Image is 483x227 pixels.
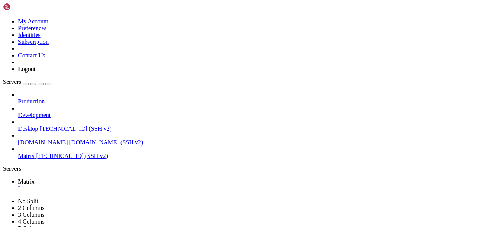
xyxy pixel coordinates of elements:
a: Development [18,112,480,119]
span: Matrix [18,153,35,159]
li: Desktop [TECHNICAL_ID] (SSH v2) [18,119,480,132]
div: Servers [3,165,480,172]
a: 2 Columns [18,205,45,211]
li: [DOMAIN_NAME] [DOMAIN_NAME] (SSH v2) [18,132,480,146]
span: [DOMAIN_NAME] (SSH v2) [69,139,143,145]
a: No Split [18,198,38,204]
a: Logout [18,66,35,72]
a: Desktop [TECHNICAL_ID] (SSH v2) [18,125,480,132]
x-row: Welcome to Ubuntu 22.04.5 LTS (GNU/Linux 5.15.0-153-generic x86_64) [3,3,385,9]
span: Production [18,98,45,105]
span: Matrix [18,178,35,185]
a:  [18,185,480,192]
span: System information as of Вт 02 сен 2025 12:37:00 UTC [3,42,160,48]
a: Preferences [18,25,46,31]
span: Расширенное поддержание безопасности (ESM) для Applications выключено. [3,93,214,99]
span: [DOMAIN_NAME] [18,139,68,145]
x-row: Last login: [DATE] from [TECHNICAL_ID] [3,151,385,157]
span: 2 обновления может быть применено немедленно. [3,106,139,112]
a: Matrix [TECHNICAL_ID] (SSH v2) [18,153,480,159]
span: Подробнее о включении службы ESM Apps at [URL][DOMAIN_NAME] [3,131,181,137]
a: Contact Us [18,52,45,59]
x-row: Memory usage: 22% IPv4 address for ens18: [TECHNICAL_ID] [3,67,385,74]
a: Servers [3,79,51,85]
x-row: * Support: [URL][DOMAIN_NAME] [3,29,385,35]
x-row: * Documentation: [URL][DOMAIN_NAME] [3,16,385,22]
x-row: * Management: [URL][DOMAIN_NAME] [3,22,385,29]
li: Production [18,91,480,105]
span: Servers [3,79,21,85]
a: Subscription [18,39,49,45]
x-row: Swap usage: 0% [3,74,385,80]
span: Desktop [18,125,38,132]
a: 4 Columns [18,218,45,225]
img: Shellngn [3,3,46,11]
li: Matrix [TECHNICAL_ID] (SSH v2) [18,146,480,159]
span: [TECHNICAL_ID] (SSH v2) [36,153,108,159]
span: 15 дополнительных обновлений безопасности могут быть применены с помощью ESM Apps. [3,125,251,131]
a: Identities [18,32,41,38]
a: [DOMAIN_NAME] [DOMAIN_NAME] (SSH v2) [18,139,480,146]
x-row: System load: 0.26 Processes: 285 [3,54,385,61]
span: Development [18,112,51,118]
x-row: Usage of /: 13.7% of 127.83GB Users logged in: 1 [3,61,385,67]
span: Чтобы просмотреть дополнительные обновления выполните: apt list --upgradable [3,112,232,118]
a: Production [18,98,480,105]
a: My Account [18,18,48,25]
span: [TECHNICAL_ID] (SSH v2) [40,125,111,132]
li: Development [18,105,480,119]
a: Matrix [18,178,480,192]
a: 3 Columns [18,212,45,218]
x-row: root@server1:~# [3,157,385,164]
div: (16, 24) [54,157,57,164]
